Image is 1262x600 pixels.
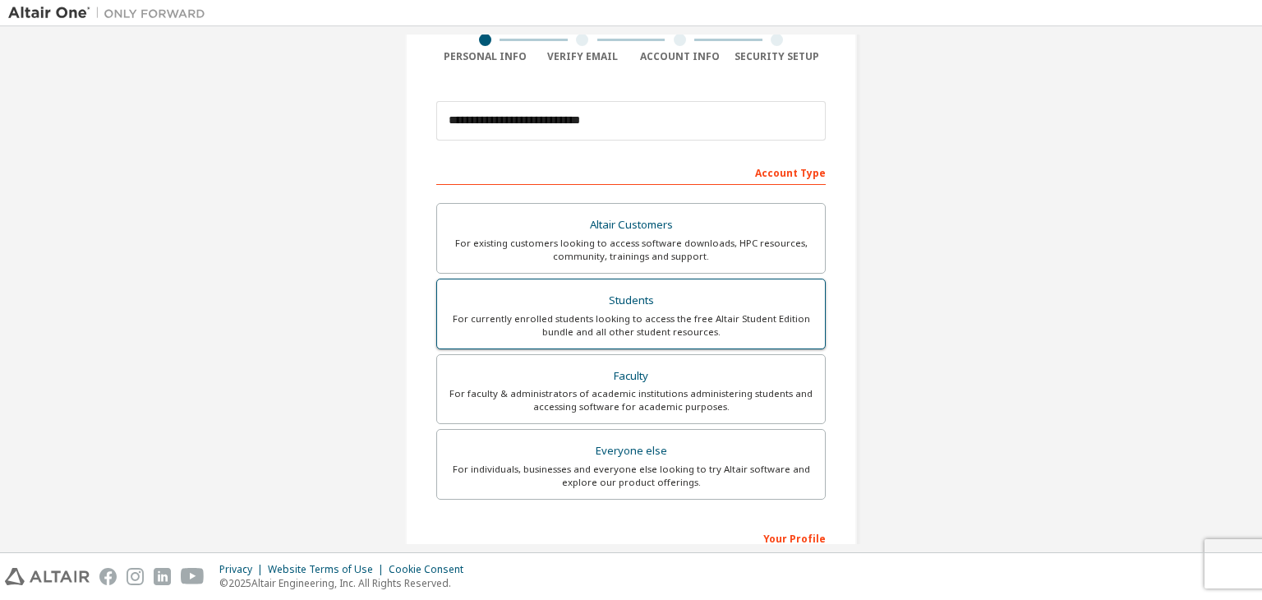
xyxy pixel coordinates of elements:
img: youtube.svg [181,568,205,585]
div: Personal Info [436,50,534,63]
div: For currently enrolled students looking to access the free Altair Student Edition bundle and all ... [447,312,815,339]
div: Privacy [219,563,268,576]
img: Altair One [8,5,214,21]
div: Account Info [631,50,729,63]
img: instagram.svg [127,568,144,585]
img: altair_logo.svg [5,568,90,585]
div: Everyone else [447,440,815,463]
div: Faculty [447,365,815,388]
div: Security Setup [729,50,827,63]
img: facebook.svg [99,568,117,585]
p: © 2025 Altair Engineering, Inc. All Rights Reserved. [219,576,473,590]
div: Verify Email [534,50,632,63]
div: For individuals, businesses and everyone else looking to try Altair software and explore our prod... [447,463,815,489]
div: Altair Customers [447,214,815,237]
img: linkedin.svg [154,568,171,585]
div: For faculty & administrators of academic institutions administering students and accessing softwa... [447,387,815,413]
div: Students [447,289,815,312]
div: For existing customers looking to access software downloads, HPC resources, community, trainings ... [447,237,815,263]
div: Cookie Consent [389,563,473,576]
div: Your Profile [436,524,826,551]
div: Website Terms of Use [268,563,389,576]
div: Account Type [436,159,826,185]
